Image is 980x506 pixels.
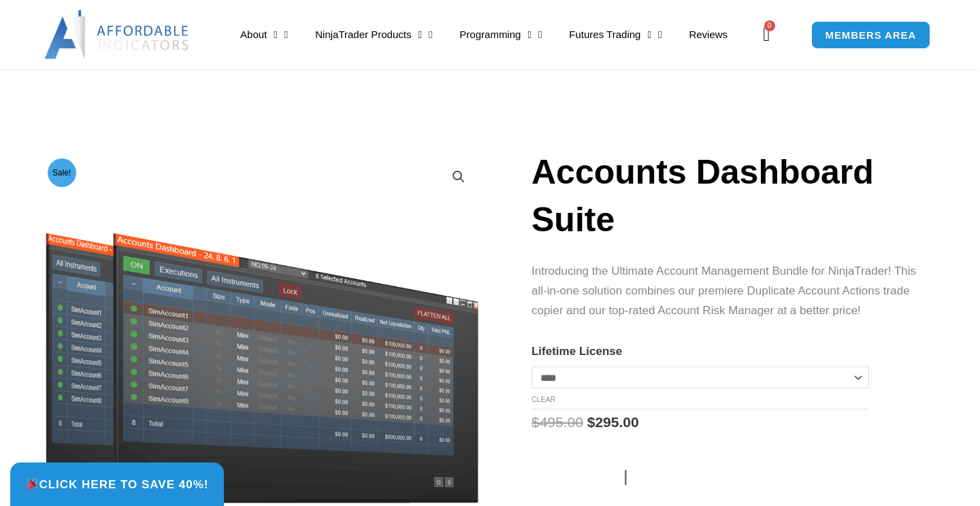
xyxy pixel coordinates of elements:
span: Sale! [48,158,76,187]
h1: Accounts Dashboard Suite [532,148,929,243]
label: Lifetime License [532,345,622,358]
span: $ [532,414,540,430]
p: Introducing the Ultimate Account Management Bundle for NinjaTrader! This all-in-one solution comb... [532,262,929,321]
a: Programming [446,19,555,50]
span: $ [587,414,595,430]
img: 🎉 [27,478,38,490]
span: MEMBERS AREA [826,30,917,40]
a: Reviews [675,19,741,50]
iframe: Secure payment input frame [617,456,725,457]
bdi: 295.00 [587,414,639,430]
a: Futures Trading [555,19,675,50]
a: About [227,19,301,50]
img: Screenshot 2024-08-26 155710eeeee [44,154,481,503]
span: 0 [764,20,775,31]
img: LogoAI | Affordable Indicators – NinjaTrader [44,10,191,59]
span: Click Here to save 40%! [26,478,208,490]
a: 🎉Click Here to save 40%! [10,462,224,506]
bdi: 495.00 [532,414,583,430]
a: Clear options [532,395,555,403]
a: View full-screen image gallery [446,165,471,189]
nav: Menu [227,19,759,50]
a: MEMBERS AREA [811,21,931,49]
a: 0 [742,15,790,54]
a: NinjaTrader Products [301,19,446,50]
